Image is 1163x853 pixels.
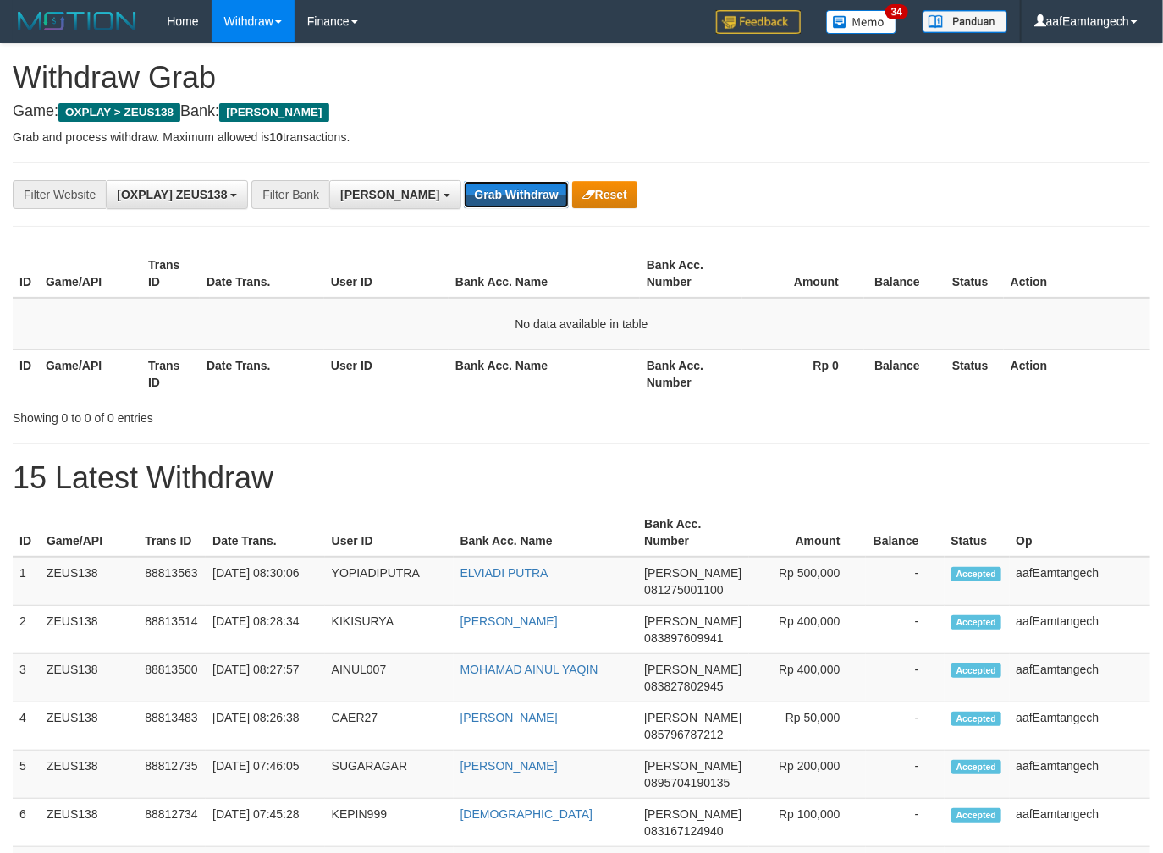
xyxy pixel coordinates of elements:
[951,567,1002,581] span: Accepted
[58,103,180,122] span: OXPLAY > ZEUS138
[644,711,741,724] span: [PERSON_NAME]
[644,631,723,645] span: Copy 083897609941 to clipboard
[13,606,40,654] td: 2
[117,188,227,201] span: [OXPLAY] ZEUS138
[460,711,558,724] a: [PERSON_NAME]
[13,349,39,398] th: ID
[329,180,460,209] button: [PERSON_NAME]
[13,103,1150,120] h4: Game: Bank:
[951,760,1002,774] span: Accepted
[13,557,40,606] td: 1
[141,349,200,398] th: Trans ID
[644,583,723,597] span: Copy 081275001100 to clipboard
[138,799,206,847] td: 88812734
[324,250,449,298] th: User ID
[749,509,866,557] th: Amount
[13,403,472,426] div: Showing 0 to 0 of 0 entries
[40,751,138,799] td: ZEUS138
[13,751,40,799] td: 5
[945,250,1004,298] th: Status
[716,10,801,34] img: Feedback.jpg
[40,606,138,654] td: ZEUS138
[945,349,1004,398] th: Status
[206,702,325,751] td: [DATE] 08:26:38
[40,799,138,847] td: ZEUS138
[40,654,138,702] td: ZEUS138
[1010,702,1151,751] td: aafEamtangech
[13,654,40,702] td: 3
[325,606,454,654] td: KIKISURYA
[644,759,741,773] span: [PERSON_NAME]
[866,606,945,654] td: -
[219,103,328,122] span: [PERSON_NAME]
[206,799,325,847] td: [DATE] 07:45:28
[324,349,449,398] th: User ID
[866,654,945,702] td: -
[644,807,741,821] span: [PERSON_NAME]
[644,614,741,628] span: [PERSON_NAME]
[460,566,548,580] a: ELVIADI PUTRA
[1010,654,1151,702] td: aafEamtangech
[1010,751,1151,799] td: aafEamtangech
[206,606,325,654] td: [DATE] 08:28:34
[866,509,945,557] th: Balance
[826,10,897,34] img: Button%20Memo.svg
[866,702,945,751] td: -
[866,557,945,606] td: -
[640,250,742,298] th: Bank Acc. Number
[40,702,138,751] td: ZEUS138
[325,509,454,557] th: User ID
[945,509,1010,557] th: Status
[951,663,1002,678] span: Accepted
[325,557,454,606] td: YOPIADIPUTRA
[464,181,568,208] button: Grab Withdraw
[449,349,640,398] th: Bank Acc. Name
[13,61,1150,95] h1: Withdraw Grab
[460,663,598,676] a: MOHAMAD AINUL YAQIN
[644,680,723,693] span: Copy 083827802945 to clipboard
[460,614,558,628] a: [PERSON_NAME]
[138,509,206,557] th: Trans ID
[640,349,742,398] th: Bank Acc. Number
[742,349,864,398] th: Rp 0
[1004,250,1150,298] th: Action
[138,702,206,751] td: 88813483
[325,654,454,702] td: AINUL007
[206,654,325,702] td: [DATE] 08:27:57
[206,509,325,557] th: Date Trans.
[749,799,866,847] td: Rp 100,000
[13,461,1150,495] h1: 15 Latest Withdraw
[325,702,454,751] td: CAER27
[138,751,206,799] td: 88812735
[269,130,283,144] strong: 10
[460,759,558,773] a: [PERSON_NAME]
[138,654,206,702] td: 88813500
[460,807,593,821] a: [DEMOGRAPHIC_DATA]
[1010,799,1151,847] td: aafEamtangech
[13,8,141,34] img: MOTION_logo.png
[13,250,39,298] th: ID
[39,349,141,398] th: Game/API
[742,250,864,298] th: Amount
[637,509,748,557] th: Bank Acc. Number
[200,250,324,298] th: Date Trans.
[1010,509,1151,557] th: Op
[572,181,637,208] button: Reset
[325,751,454,799] td: SUGARAGAR
[866,799,945,847] td: -
[206,557,325,606] td: [DATE] 08:30:06
[13,298,1150,350] td: No data available in table
[1010,557,1151,606] td: aafEamtangech
[644,728,723,741] span: Copy 085796787212 to clipboard
[749,557,866,606] td: Rp 500,000
[923,10,1007,33] img: panduan.png
[138,557,206,606] td: 88813563
[13,180,106,209] div: Filter Website
[644,824,723,838] span: Copy 083167124940 to clipboard
[749,606,866,654] td: Rp 400,000
[1004,349,1150,398] th: Action
[138,606,206,654] td: 88813514
[340,188,439,201] span: [PERSON_NAME]
[644,566,741,580] span: [PERSON_NAME]
[40,557,138,606] td: ZEUS138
